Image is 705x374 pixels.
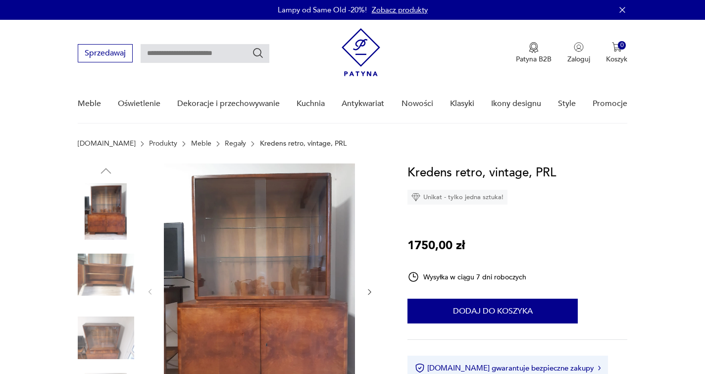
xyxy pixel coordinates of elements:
button: Dodaj do koszyka [407,299,578,323]
div: Wysyłka w ciągu 7 dni roboczych [407,271,526,283]
img: Patyna - sklep z meblami i dekoracjami vintage [342,28,380,76]
a: Antykwariat [342,85,384,123]
p: 1750,00 zł [407,236,465,255]
a: Klasyki [450,85,474,123]
button: Sprzedawaj [78,44,133,62]
a: Zobacz produkty [372,5,428,15]
a: Ikony designu [491,85,541,123]
p: Lampy od Same Old -20%! [278,5,367,15]
a: Meble [78,85,101,123]
a: [DOMAIN_NAME] [78,140,136,148]
button: [DOMAIN_NAME] gwarantuje bezpieczne zakupy [415,363,601,373]
div: 0 [618,41,626,50]
a: Ikona medaluPatyna B2B [516,42,552,64]
img: Ikona strzałki w prawo [598,366,601,371]
img: Ikonka użytkownika [574,42,584,52]
p: Koszyk [606,54,627,64]
a: Dekoracje i przechowywanie [177,85,280,123]
a: Nowości [402,85,433,123]
button: Szukaj [252,47,264,59]
h1: Kredens retro, vintage, PRL [407,163,556,182]
a: Kuchnia [297,85,325,123]
a: Produkty [149,140,177,148]
img: Ikona certyfikatu [415,363,425,373]
button: Patyna B2B [516,42,552,64]
button: Zaloguj [567,42,590,64]
a: Sprzedawaj [78,51,133,57]
a: Style [558,85,576,123]
button: 0Koszyk [606,42,627,64]
a: Regały [225,140,246,148]
p: Kredens retro, vintage, PRL [260,140,347,148]
img: Ikona koszyka [612,42,622,52]
img: Zdjęcie produktu Kredens retro, vintage, PRL [78,183,134,240]
div: Unikat - tylko jedna sztuka! [407,190,507,205]
img: Ikona diamentu [411,193,420,202]
a: Promocje [593,85,627,123]
img: Zdjęcie produktu Kredens retro, vintage, PRL [78,310,134,366]
img: Zdjęcie produktu Kredens retro, vintage, PRL [78,247,134,303]
p: Zaloguj [567,54,590,64]
a: Meble [191,140,211,148]
a: Oświetlenie [118,85,160,123]
p: Patyna B2B [516,54,552,64]
img: Ikona medalu [529,42,539,53]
